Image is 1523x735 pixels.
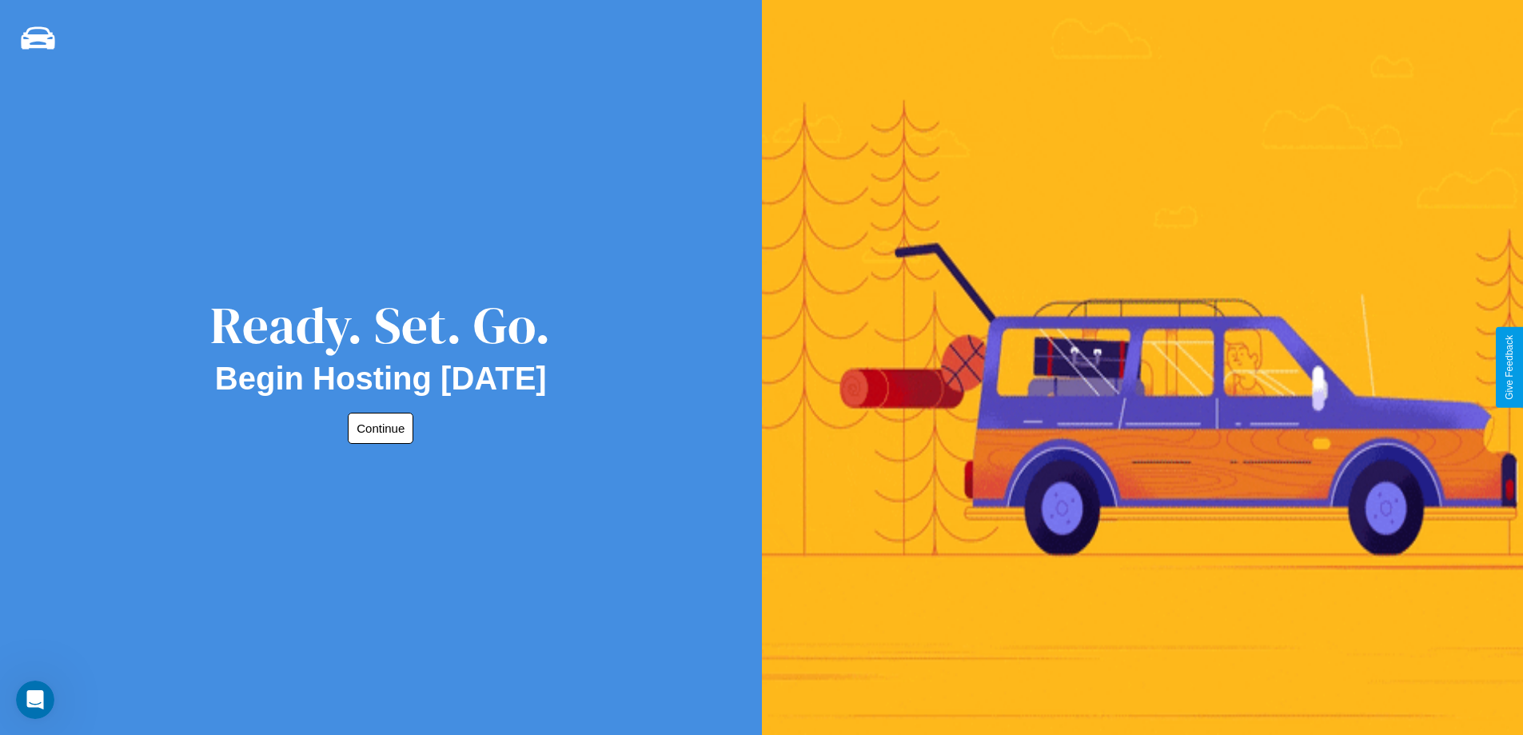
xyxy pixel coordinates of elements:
div: Give Feedback [1504,335,1515,400]
iframe: Intercom live chat [16,681,54,719]
h2: Begin Hosting [DATE] [215,361,547,397]
button: Continue [348,413,413,444]
div: Ready. Set. Go. [210,290,551,361]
